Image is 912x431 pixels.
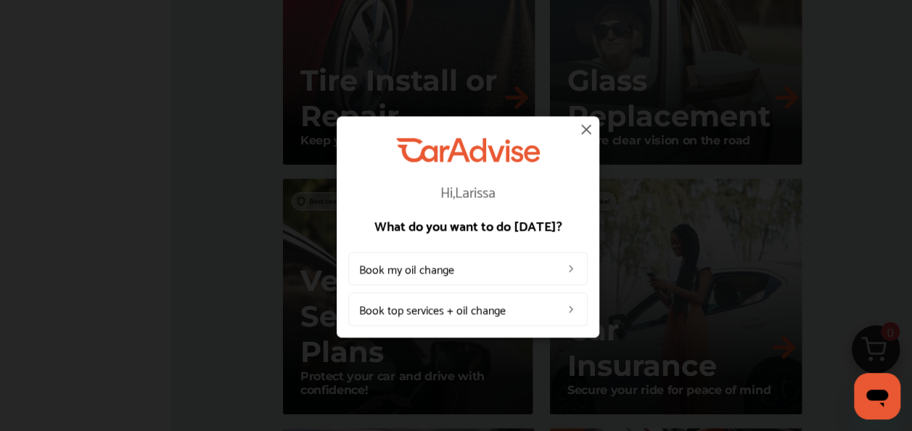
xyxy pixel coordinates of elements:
[565,304,577,316] img: left_arrow_icon.0f472efe.svg
[348,293,588,327] a: Book top services + oil change
[348,253,588,286] a: Book my oil change
[854,373,900,419] iframe: Button to launch messaging window
[578,120,595,138] img: close-icon.a004319c.svg
[396,138,540,162] img: CarAdvise Logo
[565,263,577,275] img: left_arrow_icon.0f472efe.svg
[348,184,588,199] p: Hi, Larissa
[348,219,588,232] p: What do you want to do [DATE]?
